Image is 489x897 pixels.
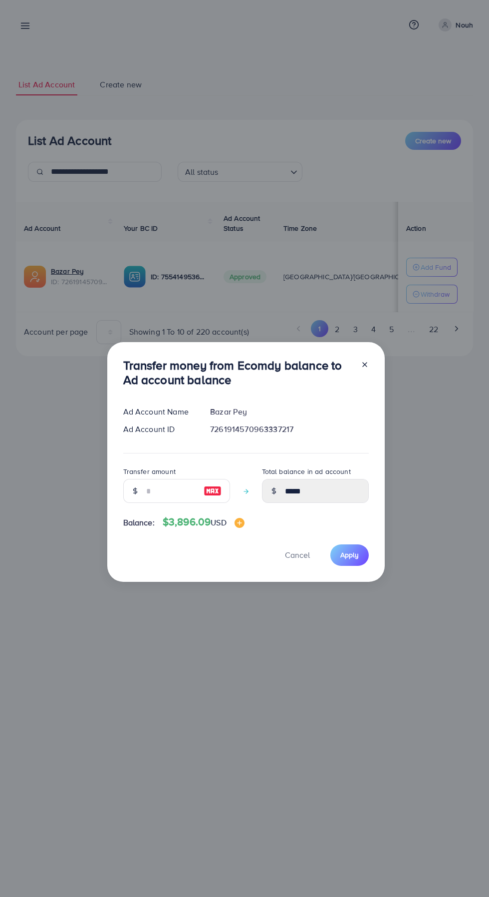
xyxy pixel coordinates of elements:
[115,406,203,418] div: Ad Account Name
[340,550,359,560] span: Apply
[163,516,244,528] h4: $3,896.09
[202,406,376,418] div: Bazar Pey
[285,549,310,560] span: Cancel
[272,544,322,566] button: Cancel
[204,485,222,497] img: image
[123,517,155,528] span: Balance:
[123,358,353,387] h3: Transfer money from Ecomdy balance to Ad account balance
[262,466,351,476] label: Total balance in ad account
[202,424,376,435] div: 7261914570963337217
[330,544,369,566] button: Apply
[235,518,244,528] img: image
[123,466,176,476] label: Transfer amount
[115,424,203,435] div: Ad Account ID
[211,517,226,528] span: USD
